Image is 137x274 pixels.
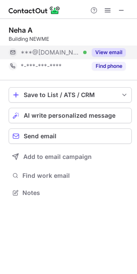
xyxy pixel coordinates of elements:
span: Notes [22,189,128,197]
button: save-profile-one-click [9,87,132,103]
img: ContactOut v5.3.10 [9,5,60,15]
button: Add to email campaign [9,149,132,164]
div: Save to List / ATS / CRM [24,91,117,98]
div: Building NEWME [9,35,132,43]
span: ***@[DOMAIN_NAME] [21,49,80,56]
button: Notes [9,187,132,199]
button: Reveal Button [92,62,126,70]
span: Find work email [22,172,128,180]
button: Reveal Button [92,48,126,57]
button: Find work email [9,170,132,182]
span: AI write personalized message [24,112,115,119]
span: Add to email campaign [23,153,92,160]
button: AI write personalized message [9,108,132,123]
button: Send email [9,128,132,144]
span: Send email [24,133,56,140]
div: Neha A [9,26,33,34]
